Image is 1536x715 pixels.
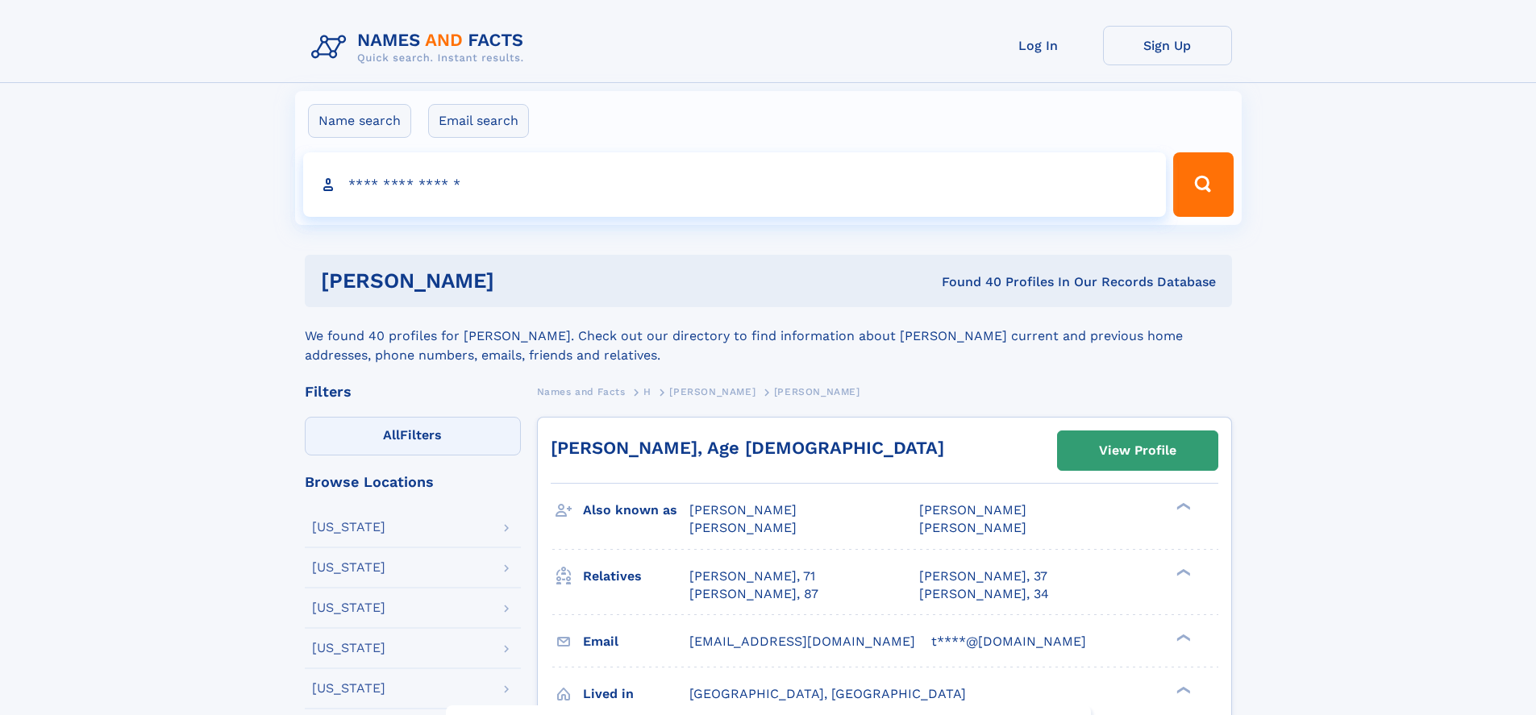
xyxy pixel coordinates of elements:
[919,567,1047,585] a: [PERSON_NAME], 37
[669,381,756,401] a: [PERSON_NAME]
[305,417,521,455] label: Filters
[1172,567,1192,577] div: ❯
[919,520,1026,535] span: [PERSON_NAME]
[312,682,385,695] div: [US_STATE]
[537,381,626,401] a: Names and Facts
[919,585,1049,603] a: [PERSON_NAME], 34
[312,521,385,534] div: [US_STATE]
[689,634,915,649] span: [EMAIL_ADDRESS][DOMAIN_NAME]
[428,104,529,138] label: Email search
[669,386,756,397] span: [PERSON_NAME]
[689,502,797,518] span: [PERSON_NAME]
[321,271,718,291] h1: [PERSON_NAME]
[689,567,815,585] a: [PERSON_NAME], 71
[312,561,385,574] div: [US_STATE]
[1172,684,1192,695] div: ❯
[583,497,689,524] h3: Also known as
[1058,431,1218,470] a: View Profile
[312,642,385,655] div: [US_STATE]
[551,438,944,458] a: [PERSON_NAME], Age [DEMOGRAPHIC_DATA]
[312,601,385,614] div: [US_STATE]
[1103,26,1232,65] a: Sign Up
[689,686,966,701] span: [GEOGRAPHIC_DATA], [GEOGRAPHIC_DATA]
[1099,432,1176,469] div: View Profile
[583,680,689,708] h3: Lived in
[583,628,689,655] h3: Email
[305,475,521,489] div: Browse Locations
[1173,152,1233,217] button: Search Button
[919,502,1026,518] span: [PERSON_NAME]
[1172,632,1192,642] div: ❯
[305,307,1232,365] div: We found 40 profiles for [PERSON_NAME]. Check out our directory to find information about [PERSON...
[1172,501,1192,512] div: ❯
[974,26,1103,65] a: Log In
[583,563,689,590] h3: Relatives
[303,152,1167,217] input: search input
[689,585,818,603] a: [PERSON_NAME], 87
[643,381,651,401] a: H
[305,385,521,399] div: Filters
[774,386,860,397] span: [PERSON_NAME]
[383,427,400,443] span: All
[718,273,1216,291] div: Found 40 Profiles In Our Records Database
[305,26,537,69] img: Logo Names and Facts
[308,104,411,138] label: Name search
[689,520,797,535] span: [PERSON_NAME]
[643,386,651,397] span: H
